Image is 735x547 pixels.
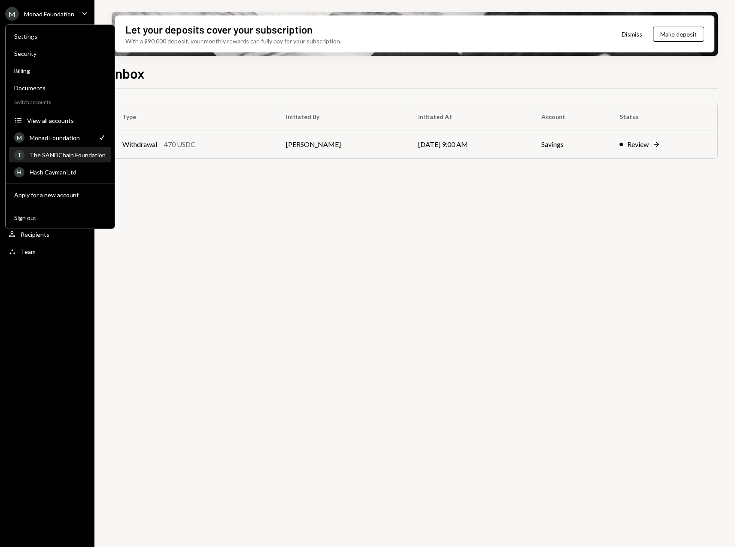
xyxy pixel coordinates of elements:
th: Initiated At [408,103,531,131]
a: Settings [9,28,111,44]
div: Sign out [14,214,106,221]
div: Switch accounts [6,97,115,105]
div: Hash Cayman Ltd [30,168,106,176]
div: Team [21,248,36,255]
th: Status [609,103,717,131]
div: Security [14,50,106,57]
div: With a $90,000 deposit, your monthly rewards can fully pay for your subscription. [125,37,341,46]
td: [PERSON_NAME] [276,131,408,158]
h1: Inbox [112,64,145,82]
a: TThe SANDChain Foundation [9,147,111,162]
a: HHash Cayman Ltd [9,164,111,180]
a: Billing [9,63,111,78]
div: 470 USDC [164,139,195,150]
div: M [14,132,24,143]
div: Apply for a new account [14,191,106,199]
a: Team [5,244,89,259]
div: Let your deposits cover your subscription [125,22,313,37]
div: Recipients [21,231,49,238]
div: H [14,167,24,177]
th: Initiated By [276,103,408,131]
div: Review [627,139,649,150]
button: Dismiss [611,24,653,44]
div: Withdrawal [122,139,157,150]
a: Recipients [5,226,89,242]
td: Savings [531,131,609,158]
button: Sign out [9,210,111,226]
div: Settings [14,33,106,40]
th: Account [531,103,609,131]
div: Monad Foundation [24,10,74,18]
div: M [5,7,19,21]
div: T [14,150,24,160]
div: The SANDChain Foundation [30,151,106,159]
div: Documents [14,84,106,92]
a: Documents [9,80,111,95]
button: View all accounts [9,113,111,128]
button: Make deposit [653,27,704,42]
th: Type [112,103,276,131]
a: Security [9,46,111,61]
div: Monad Foundation [30,134,92,141]
div: Billing [14,67,106,74]
td: [DATE] 9:00 AM [408,131,531,158]
button: Apply for a new account [9,187,111,203]
div: View all accounts [27,117,106,124]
